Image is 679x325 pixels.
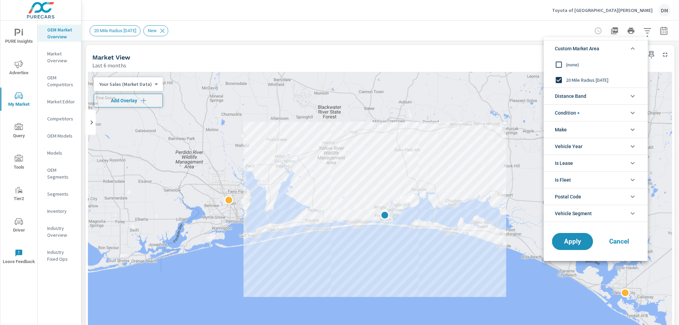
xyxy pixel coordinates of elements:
span: Postal Code [555,188,581,205]
span: Is Fleet [555,172,571,188]
ul: filter options [544,37,648,225]
span: Cancel [605,238,633,245]
span: 20 Mile Radius [DATE] [566,76,641,84]
span: Is Lease [555,155,573,171]
span: Condition [555,105,579,121]
div: 20 Mile Radius [DATE] [544,72,647,88]
button: Cancel [599,233,640,250]
span: Custom Market Area [555,40,599,57]
span: Vehicle Year [555,138,583,155]
span: (none) [566,61,641,69]
span: Distance Band [555,88,586,104]
div: (none) [544,57,647,72]
span: Vehicle Segment [555,205,592,222]
span: Apply [559,238,586,245]
button: Apply [552,233,593,250]
span: Make [555,121,567,138]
